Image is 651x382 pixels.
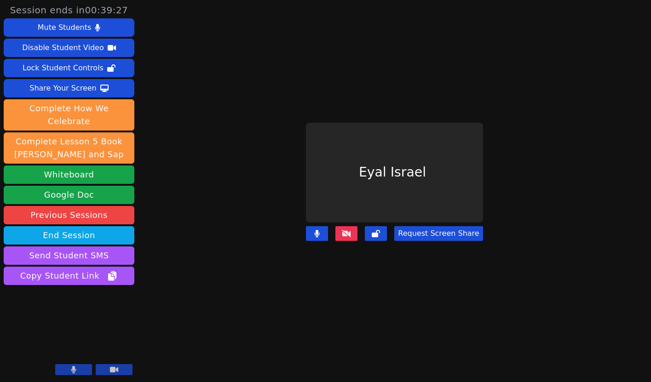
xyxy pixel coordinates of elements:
div: Mute Students [38,20,91,35]
span: Session ends in [10,4,128,17]
button: End Session [4,226,134,245]
button: Lock Student Controls [4,59,134,77]
div: Eyal Israel [306,123,483,222]
a: Previous Sessions [4,206,134,224]
div: Lock Student Controls [23,61,104,75]
button: Disable Student Video [4,39,134,57]
button: Complete Lesson 5 Book [PERSON_NAME] and Sap [4,132,134,164]
time: 00:39:27 [85,5,128,16]
button: Mute Students [4,18,134,37]
div: Share Your Screen [29,81,97,96]
button: Request Screen Share [394,226,483,241]
div: Disable Student Video [22,40,104,55]
button: Share Your Screen [4,79,134,97]
button: Send Student SMS [4,246,134,265]
span: Copy Student Link [20,269,118,282]
a: Google Doc [4,186,134,204]
button: Whiteboard [4,165,134,184]
button: Complete How We Celebrate [4,99,134,131]
button: Copy Student Link [4,267,134,285]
